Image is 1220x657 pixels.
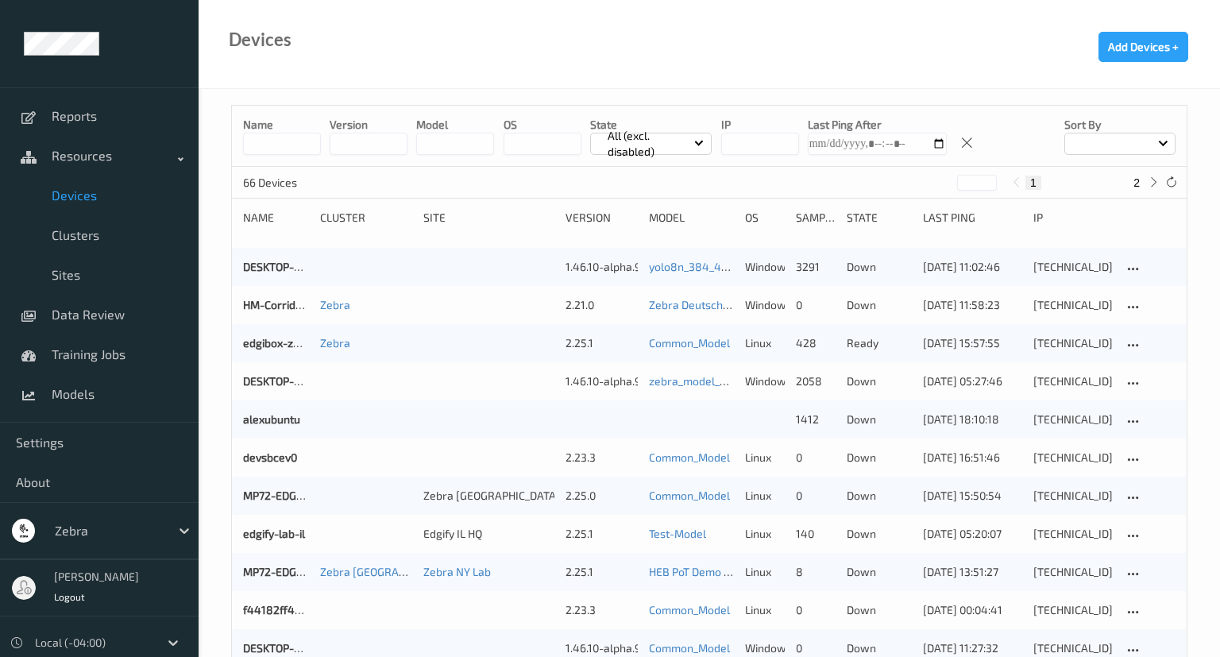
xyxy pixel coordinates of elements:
[566,335,638,351] div: 2.25.1
[796,602,836,618] div: 0
[243,641,339,655] a: DESKTOP-U1D5Q6T
[745,335,785,351] p: linux
[847,412,913,427] p: down
[923,335,1021,351] div: [DATE] 15:57:55
[745,210,785,226] div: OS
[1033,297,1112,313] div: [TECHNICAL_ID]
[745,297,785,313] p: windows
[243,374,338,388] a: DESKTOP-BI8D2E0
[745,640,785,656] p: windows
[721,117,799,133] p: IP
[590,117,712,133] p: State
[243,117,321,133] p: Name
[1033,602,1112,618] div: [TECHNICAL_ID]
[649,527,706,540] a: Test-Model
[566,526,638,542] div: 2.25.1
[796,564,836,580] div: 8
[243,527,305,540] a: edgify-lab-il
[1033,373,1112,389] div: [TECHNICAL_ID]
[796,210,836,226] div: Samples
[649,336,730,350] a: Common_Model
[796,526,836,542] div: 140
[649,260,790,273] a: yolo8n_384_4cls_uk_lab_v2
[423,488,554,504] div: Zebra [GEOGRAPHIC_DATA]
[923,412,1021,427] div: [DATE] 18:10:18
[745,373,785,389] p: windows
[745,450,785,466] p: linux
[649,489,730,502] a: Common_Model
[243,412,300,426] a: alexubuntu
[808,117,947,133] p: Last Ping After
[243,298,323,311] a: HM-Corridor-P2
[243,336,317,350] a: edgibox-zebra
[796,488,836,504] div: 0
[923,564,1021,580] div: [DATE] 13:51:27
[1033,335,1112,351] div: [TECHNICAL_ID]
[923,450,1021,466] div: [DATE] 16:51:46
[320,298,350,311] a: Zebra
[745,488,785,504] p: linux
[1098,32,1188,62] button: Add Devices +
[847,602,913,618] p: down
[847,488,913,504] p: down
[923,526,1021,542] div: [DATE] 05:20:07
[229,32,291,48] div: Devices
[320,336,350,350] a: Zebra
[602,128,695,160] p: All (excl. disabled)
[1033,526,1112,542] div: [TECHNICAL_ID]
[649,603,730,616] a: Common_Model
[1033,488,1112,504] div: [TECHNICAL_ID]
[745,526,785,542] p: linux
[923,373,1021,389] div: [DATE] 05:27:46
[243,260,342,273] a: DESKTOP-S2MKSFO
[423,565,491,578] a: Zebra NY Lab
[796,450,836,466] div: 0
[243,175,362,191] p: 66 Devices
[796,335,836,351] div: 428
[796,259,836,275] div: 3291
[504,117,581,133] p: OS
[1033,412,1112,427] div: [TECHNICAL_ID]
[566,488,638,504] div: 2.25.0
[649,210,735,226] div: Model
[1033,210,1112,226] div: ip
[243,603,313,616] a: f44182ff4081
[320,210,412,226] div: Cluster
[649,450,730,464] a: Common_Model
[796,373,836,389] div: 2058
[745,602,785,618] p: linux
[923,602,1021,618] div: [DATE] 00:04:41
[649,374,799,388] a: zebra_model_ultra_detector3
[566,210,638,226] div: version
[847,450,913,466] p: down
[243,210,309,226] div: Name
[566,259,638,275] div: 1.46.10-alpha.9-zebra_cape_town
[1025,176,1041,190] button: 1
[566,602,638,618] div: 2.23.3
[847,526,913,542] p: down
[423,210,554,226] div: Site
[1064,117,1176,133] p: Sort by
[745,259,785,275] p: windows
[847,297,913,313] p: down
[330,117,407,133] p: version
[847,640,913,656] p: down
[649,565,755,578] a: HEB PoT Demo Model
[847,210,913,226] div: State
[566,297,638,313] div: 2.21.0
[243,489,326,502] a: MP72-EDGE7762
[320,565,457,578] a: Zebra [GEOGRAPHIC_DATA]
[566,450,638,466] div: 2.23.3
[423,526,554,542] div: Edgify IL HQ
[847,373,913,389] p: down
[243,450,297,464] a: devsbcev0
[1033,564,1112,580] div: [TECHNICAL_ID]
[1033,640,1112,656] div: [TECHNICAL_ID]
[566,564,638,580] div: 2.25.1
[923,259,1021,275] div: [DATE] 11:02:46
[1129,176,1145,190] button: 2
[847,335,913,351] p: ready
[416,117,494,133] p: model
[1033,259,1112,275] div: [TECHNICAL_ID]
[847,259,913,275] p: down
